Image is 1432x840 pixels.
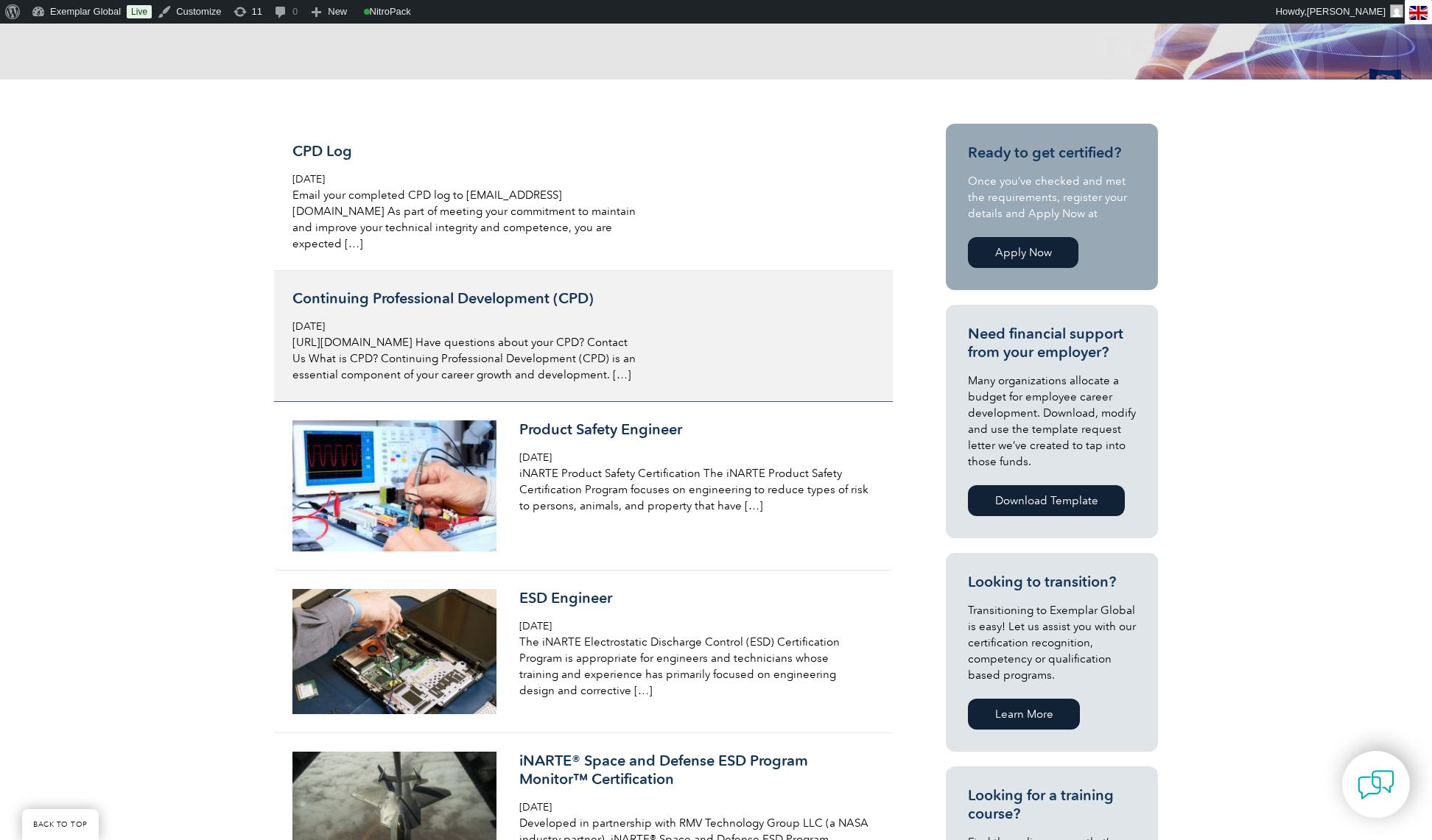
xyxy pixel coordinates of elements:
[292,420,496,551] img: Untitled-design-2-300x193.jpg
[519,451,552,464] span: [DATE]
[968,485,1125,516] a: Download Template
[519,620,552,632] span: [DATE]
[968,325,1136,361] h3: Need financial support from your employer?
[968,173,1136,222] p: Once you’ve checked and met the requirements, register your details and Apply Now at
[292,289,642,308] h3: Continuing Professional Development (CPD)
[292,589,496,715] img: iStock-114384337-crop1-300x185.jpg
[968,699,1080,730] a: Learn More
[968,144,1136,162] h3: Ready to get certified?
[292,187,642,252] p: Email your completed CPD log to [EMAIL_ADDRESS][DOMAIN_NAME] As part of meeting your commitment t...
[1358,766,1394,803] img: contact-chat.png
[22,809,99,840] a: BACK TO TOP
[519,420,868,439] h3: Product Safety Engineer
[274,402,893,571] a: Product Safety Engineer [DATE] iNARTE Product Safety Certification The iNARTE Product Safety Cert...
[292,320,325,333] span: [DATE]
[1307,6,1386,17] span: [PERSON_NAME]
[519,465,868,514] p: iNARTE Product Safety Certification The iNARTE Product Safety Certification Program focuses on en...
[968,573,1136,591] h3: Looking to transition?
[968,786,1136,823] h3: Looking for a training course?
[292,334,642,383] p: [URL][DOMAIN_NAME] Have questions about your CPD? Contact Us What is CPD? Continuing Professional...
[519,801,552,813] span: [DATE]
[292,142,642,160] h3: CPD Log
[274,571,893,734] a: ESD Engineer [DATE] The iNARTE Electrostatic Discharge Control (ESD) Certification Program is app...
[127,5,152,18] a: Live
[292,173,325,186] span: [DATE]
[968,373,1136,470] p: Many organizations allocate a budget for employee career development. Download, modify and use th...
[968,237,1078,268] a: Apply Now
[274,124,893,271] a: CPD Log [DATE] Email your completed CPD log to [EMAIL_ADDRESS][DOMAIN_NAME] As part of meeting yo...
[519,752,868,788] h3: iNARTE® Space and Defense ESD Program Monitor™ Certification
[519,589,868,607] h3: ESD Engineer
[519,634,868,699] p: The iNARTE Electrostatic Discharge Control (ESD) Certification Program is appropriate for enginee...
[274,271,893,402] a: Continuing Professional Development (CPD) [DATE] [URL][DOMAIN_NAME] Have questions about your CPD...
[968,602,1136,683] p: Transitioning to Exemplar Global is easy! Let us assist you with our certification recognition, c...
[1409,6,1428,20] img: en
